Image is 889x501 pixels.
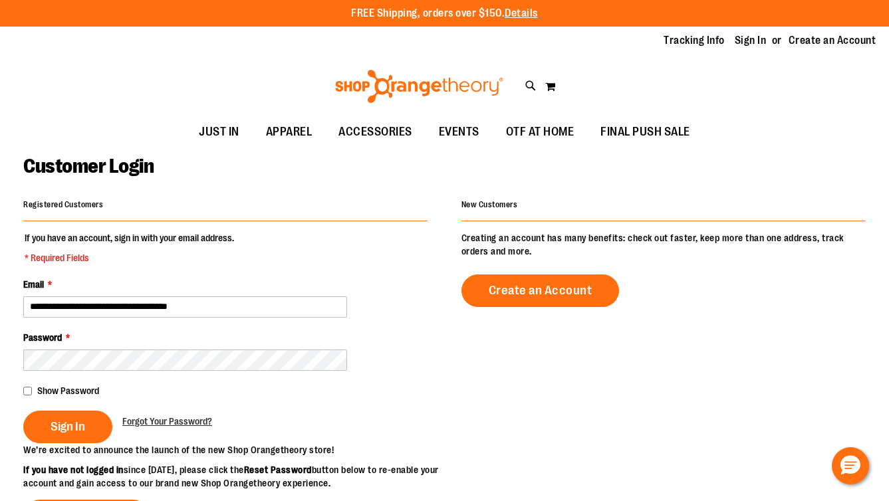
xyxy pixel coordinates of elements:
[37,385,99,396] span: Show Password
[587,117,703,148] a: FINAL PUSH SALE
[23,443,445,456] p: We’re excited to announce the launch of the new Shop Orangetheory store!
[351,6,538,21] p: FREE Shipping, orders over $150.
[333,70,505,103] img: Shop Orangetheory
[325,117,426,148] a: ACCESSORIES
[51,419,85,434] span: Sign In
[461,231,866,258] p: Creating an account has many benefits: check out faster, keep more than one address, track orders...
[461,274,620,307] a: Create an Account
[23,464,124,475] strong: If you have not logged in
[493,117,588,148] a: OTF AT HOME
[489,283,592,298] span: Create an Account
[664,33,725,48] a: Tracking Info
[122,416,212,427] span: Forgot Your Password?
[600,117,690,147] span: FINAL PUSH SALE
[23,231,235,264] legend: If you have an account, sign in with your email address.
[253,117,326,148] a: APPAREL
[266,117,313,147] span: APPAREL
[439,117,479,147] span: EVENTS
[244,464,312,475] strong: Reset Password
[832,447,869,484] button: Hello, have a question? Let’s chat.
[23,463,445,490] p: since [DATE], please click the button below to re-enable your account and gain access to our bran...
[122,415,212,428] a: Forgot Your Password?
[789,33,876,48] a: Create an Account
[186,117,253,148] a: JUST IN
[23,279,44,290] span: Email
[23,411,112,443] button: Sign In
[25,251,234,264] span: * Required Fields
[23,332,62,343] span: Password
[461,200,518,209] strong: New Customers
[23,155,154,177] span: Customer Login
[426,117,493,148] a: EVENTS
[23,200,103,209] strong: Registered Customers
[505,7,538,19] a: Details
[199,117,239,147] span: JUST IN
[506,117,574,147] span: OTF AT HOME
[338,117,412,147] span: ACCESSORIES
[735,33,767,48] a: Sign In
